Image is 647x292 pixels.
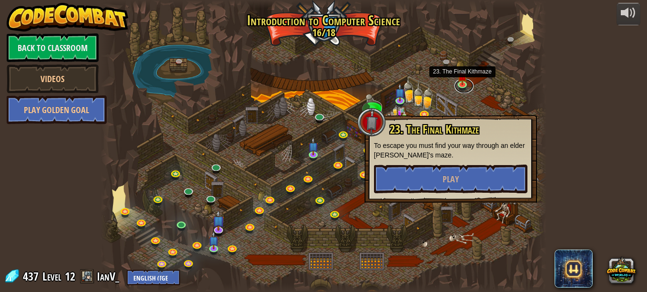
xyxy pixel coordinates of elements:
[394,83,405,101] img: level-banner-unstarted-subscriber.png
[208,231,219,249] img: level-banner-unstarted-subscriber.png
[457,67,467,85] img: level-banner-unstarted.png
[390,121,479,137] span: 23. The Final Kithmaze
[617,3,640,25] button: Adjust volume
[42,269,61,284] span: Level
[23,269,41,284] span: 437
[374,141,527,160] p: To escape you must find your way through an elder [PERSON_NAME]'s maze.
[212,210,224,230] img: level-banner-unstarted-subscriber.png
[443,173,459,185] span: Play
[97,269,122,284] a: IanV_
[374,165,527,193] button: Play
[7,95,107,124] a: Play Golden Goal
[7,64,99,93] a: Videos
[7,3,129,31] img: CodeCombat - Learn how to code by playing a game
[308,137,319,155] img: level-banner-unstarted-subscriber.png
[65,269,75,284] span: 12
[7,33,99,62] a: Back to Classroom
